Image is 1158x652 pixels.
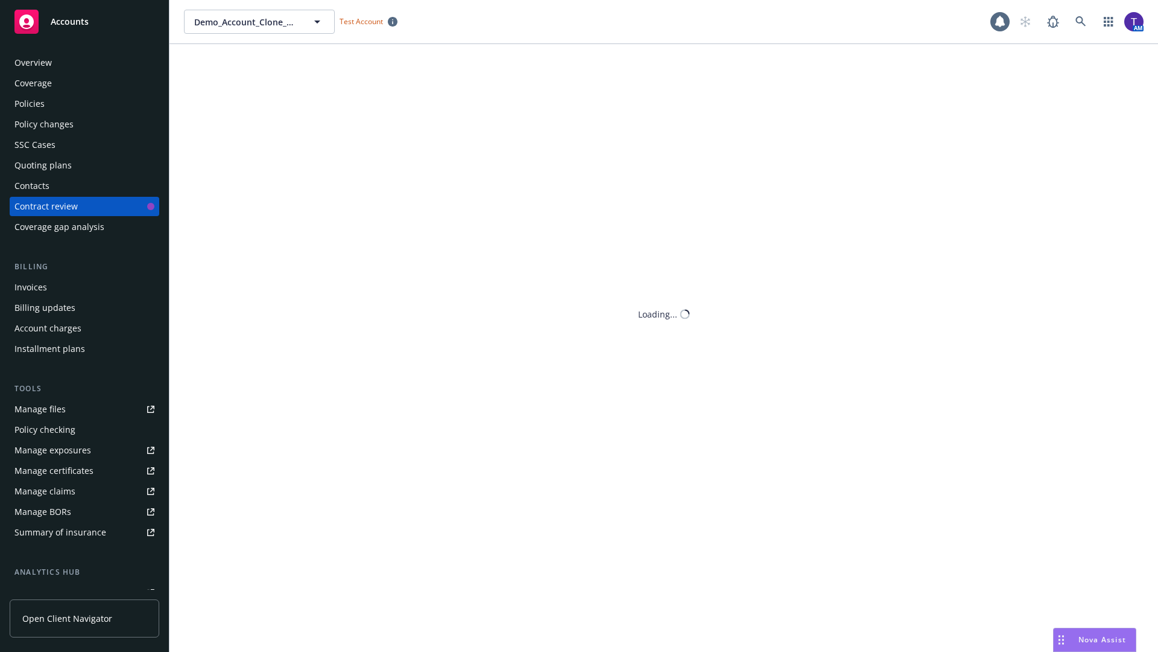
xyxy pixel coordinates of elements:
div: Manage BORs [14,502,71,522]
div: SSC Cases [14,135,55,155]
a: Account charges [10,319,159,338]
a: Manage claims [10,482,159,501]
div: Manage files [14,400,66,419]
a: Coverage [10,74,159,93]
button: Demo_Account_Clone_QA_CR_Tests_Demo [184,10,335,34]
div: Policy changes [14,115,74,134]
a: Invoices [10,278,159,297]
a: Manage files [10,400,159,419]
a: Manage exposures [10,441,159,460]
div: Billing [10,261,159,273]
a: Coverage gap analysis [10,217,159,237]
div: Loading... [638,308,677,321]
div: Billing updates [14,298,75,318]
a: Installment plans [10,339,159,359]
a: Overview [10,53,159,72]
div: Drag to move [1054,628,1069,651]
div: Contacts [14,176,49,196]
img: photo [1124,12,1144,31]
span: Test Account [340,16,383,27]
a: Manage certificates [10,461,159,481]
div: Account charges [14,319,81,338]
span: Nova Assist [1078,634,1126,645]
div: Policy checking [14,420,75,439]
div: Invoices [14,278,47,297]
a: Start snowing [1013,10,1037,34]
div: Loss summary generator [14,583,115,602]
div: Installment plans [14,339,85,359]
button: Nova Assist [1053,628,1136,652]
div: Summary of insurance [14,523,106,542]
div: Policies [14,94,45,113]
div: Contract review [14,197,78,216]
div: Quoting plans [14,156,72,175]
span: Demo_Account_Clone_QA_CR_Tests_Demo [194,16,299,28]
a: Contract review [10,197,159,216]
span: Accounts [51,17,89,27]
div: Manage claims [14,482,75,501]
a: SSC Cases [10,135,159,155]
div: Manage certificates [14,461,93,481]
a: Search [1069,10,1093,34]
a: Billing updates [10,298,159,318]
a: Policy changes [10,115,159,134]
a: Switch app [1096,10,1121,34]
span: Test Account [335,15,402,28]
div: Manage exposures [14,441,91,460]
a: Accounts [10,5,159,39]
a: Policies [10,94,159,113]
div: Coverage gap analysis [14,217,104,237]
div: Overview [14,53,52,72]
a: Policy checking [10,420,159,439]
div: Coverage [14,74,52,93]
div: Tools [10,383,159,395]
div: Analytics hub [10,566,159,578]
a: Summary of insurance [10,523,159,542]
span: Open Client Navigator [22,612,112,625]
a: Quoting plans [10,156,159,175]
a: Report a Bug [1041,10,1065,34]
a: Loss summary generator [10,583,159,602]
a: Manage BORs [10,502,159,522]
a: Contacts [10,176,159,196]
